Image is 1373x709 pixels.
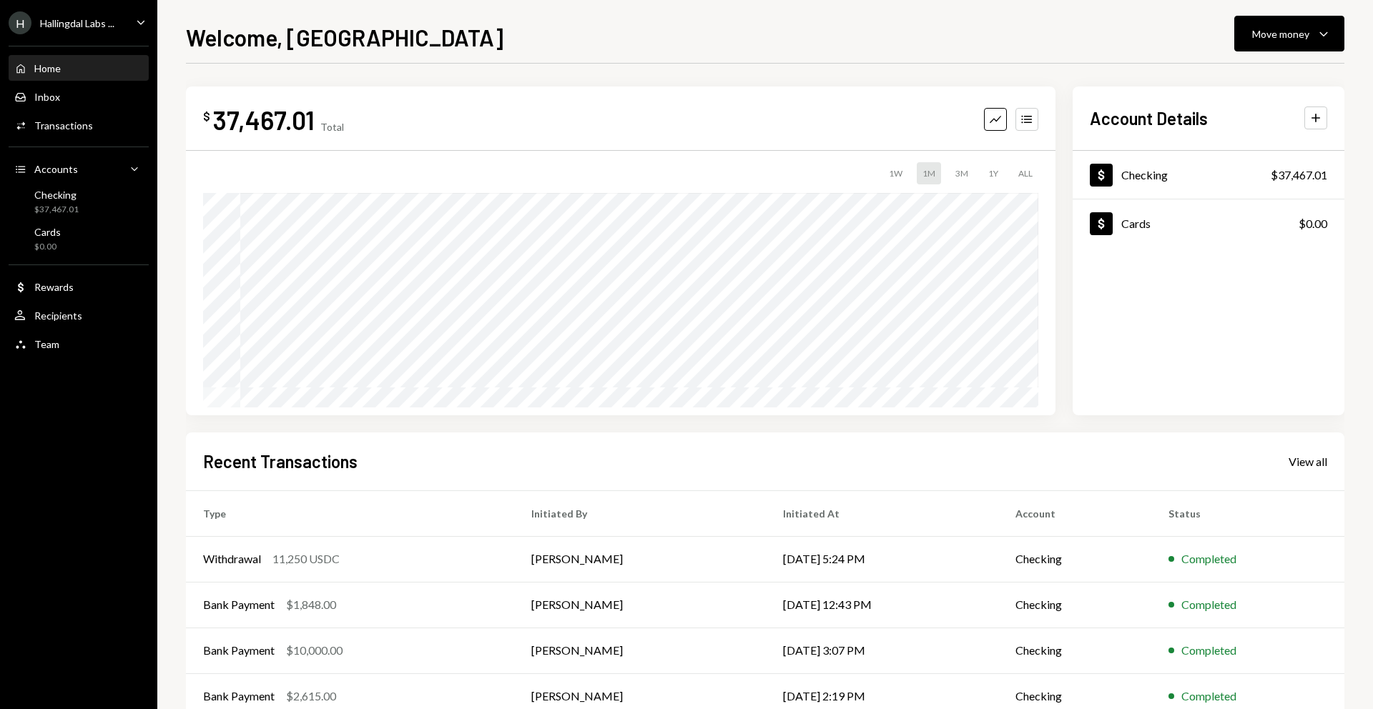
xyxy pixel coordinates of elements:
[514,490,766,536] th: Initiated By
[1013,162,1038,184] div: ALL
[34,189,79,201] div: Checking
[998,628,1151,673] td: Checking
[514,628,766,673] td: [PERSON_NAME]
[286,596,336,613] div: $1,848.00
[34,241,61,253] div: $0.00
[34,281,74,293] div: Rewards
[1121,168,1168,182] div: Checking
[203,596,275,613] div: Bank Payment
[1299,215,1327,232] div: $0.00
[203,450,358,473] h2: Recent Transactions
[1181,550,1236,567] div: Completed
[34,62,61,74] div: Home
[1181,642,1236,659] div: Completed
[514,582,766,628] td: [PERSON_NAME]
[1121,217,1151,230] div: Cards
[320,121,344,133] div: Total
[34,309,82,322] div: Recipients
[514,536,766,582] td: [PERSON_NAME]
[186,23,503,51] h1: Welcome, [GEOGRAPHIC_DATA]
[286,688,336,705] div: $2,615.00
[9,112,149,138] a: Transactions
[766,582,998,628] td: [DATE] 12:43 PM
[983,162,1004,184] div: 1Y
[34,91,60,103] div: Inbox
[950,162,974,184] div: 3M
[203,688,275,705] div: Bank Payment
[1234,16,1344,51] button: Move money
[34,119,93,132] div: Transactions
[40,17,114,29] div: Hallingdal Labs ...
[917,162,941,184] div: 1M
[1073,199,1344,247] a: Cards$0.00
[34,204,79,216] div: $37,467.01
[9,11,31,34] div: H
[1151,490,1344,536] th: Status
[1073,151,1344,199] a: Checking$37,467.01
[1252,26,1309,41] div: Move money
[34,226,61,238] div: Cards
[186,490,514,536] th: Type
[1090,106,1208,130] h2: Account Details
[203,642,275,659] div: Bank Payment
[203,109,210,124] div: $
[34,338,59,350] div: Team
[1289,453,1327,469] a: View all
[213,104,315,136] div: 37,467.01
[9,184,149,219] a: Checking$37,467.01
[1181,688,1236,705] div: Completed
[9,302,149,328] a: Recipients
[9,84,149,109] a: Inbox
[766,536,998,582] td: [DATE] 5:24 PM
[1289,455,1327,469] div: View all
[9,331,149,357] a: Team
[1181,596,1236,613] div: Completed
[9,222,149,256] a: Cards$0.00
[998,536,1151,582] td: Checking
[9,156,149,182] a: Accounts
[998,582,1151,628] td: Checking
[998,490,1151,536] th: Account
[766,490,998,536] th: Initiated At
[9,55,149,81] a: Home
[34,163,78,175] div: Accounts
[272,550,340,567] div: 11,250 USDC
[203,550,261,567] div: Withdrawal
[9,274,149,299] a: Rewards
[286,642,343,659] div: $10,000.00
[1271,167,1327,184] div: $37,467.01
[766,628,998,673] td: [DATE] 3:07 PM
[883,162,908,184] div: 1W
